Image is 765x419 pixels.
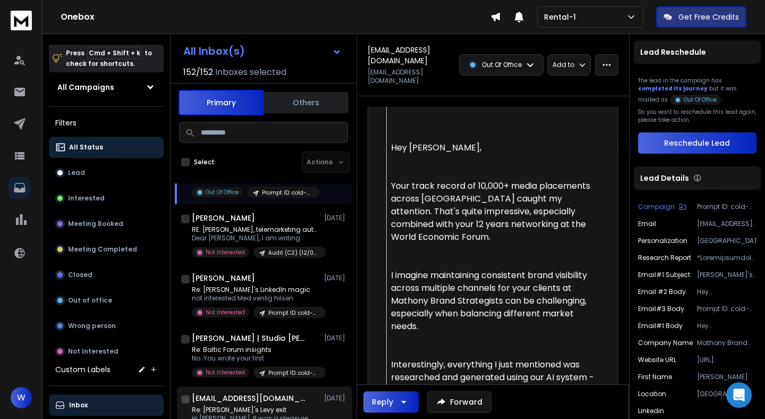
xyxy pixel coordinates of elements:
[697,271,756,279] p: [PERSON_NAME]'s media influence
[697,203,756,211] p: Prompt ID: cold-ai-reply-b6 (cold outreach) (11/08)
[697,390,756,398] p: [GEOGRAPHIC_DATA], [GEOGRAPHIC_DATA]
[638,390,666,398] p: location
[678,12,739,22] p: Get Free Credits
[368,68,453,85] p: [EMAIL_ADDRESS][DOMAIN_NAME]
[697,254,756,262] p: *Loremipsumdolor*<si>0. Ametconsect: Adipisc Elitsed Doeiusm't incididuntu labor etdolore ma aliq...
[206,248,245,256] p: Not Interested
[726,382,752,408] div: Open Intercom Messenger
[638,132,756,154] button: Reschedule Lead
[61,11,490,23] h1: Onebox
[372,397,393,407] div: Reply
[638,407,664,415] p: linkedin
[638,254,691,262] p: Research Report
[192,234,319,242] p: Dear [PERSON_NAME], I am writing
[638,85,708,93] span: completed its journey
[49,264,164,286] button: Closed
[11,387,32,408] button: W
[87,47,142,59] span: Cmd + Shift + k
[697,237,756,245] p: [GEOGRAPHIC_DATA]
[697,322,756,330] p: Hey [PERSON_NAME],<br><br>Your track record of 10,000+ media placements across [GEOGRAPHIC_DATA] ...
[192,294,319,303] p: not interested Med venlig hilsen
[192,346,319,354] p: Re: Baltic Forum insights
[49,188,164,209] button: Interested
[268,309,319,317] p: Prompt ID: cold-ai-reply-b5 (cold outreach) (11/08)
[638,271,690,279] p: Email#1 Subject
[183,66,213,79] span: 152 / 152
[68,220,123,228] p: Meeting Booked
[638,356,676,364] p: Website URL
[656,6,746,28] button: Get Free Credits
[363,391,419,413] button: Reply
[324,394,348,403] p: [DATE]
[49,115,164,130] h3: Filters
[68,296,112,305] p: Out of office
[49,239,164,260] button: Meeting Completed
[268,369,319,377] p: Prompt ID: cold-ai-reply-b7 (cold outreach) (11/08)
[55,364,110,375] h3: Custom Labels
[206,308,245,316] p: Not Interested
[49,137,164,158] button: All Status
[192,354,319,363] p: No. You wrote your first
[324,274,348,282] p: [DATE]
[68,194,105,203] p: Interested
[192,273,255,283] h1: [PERSON_NAME]
[69,143,103,152] p: All Status
[368,45,453,66] h1: [EMAIL_ADDRESS][DOMAIN_NAME]
[697,356,756,364] p: [URL][DOMAIN_NAME]
[324,334,348,342] p: [DATE]
[697,373,756,381] p: [PERSON_NAME]
[638,373,672,381] p: First Name
[178,90,263,115] button: Primary
[544,12,580,22] p: Rental-1
[638,305,684,313] p: Email#3 Body
[552,61,574,69] p: Add to
[192,406,314,414] p: Re: [PERSON_NAME]'s Levy exit
[69,401,88,409] p: Inbox
[697,305,756,313] p: Prompt ID: cold-ai-reply-b6 (cold outreach)
[482,61,522,69] p: Out Of Office
[638,288,686,296] p: Email #2 Body
[262,189,313,197] p: Prompt ID: cold-ai-reply-b6 (cold outreach) (11/08)
[49,162,164,183] button: Lead
[638,203,675,211] p: Campaign
[11,11,32,30] img: logo
[268,249,319,257] p: Audit (C2) (12/08)
[183,46,245,56] h1: All Inbox(s)
[638,237,687,245] p: Personalization
[68,322,116,330] p: Wrong person
[638,339,693,347] p: Company Name
[192,225,319,234] p: RE: [PERSON_NAME], telemarketing automation?
[49,395,164,416] button: Inbox
[49,290,164,311] button: Out of office
[206,368,245,376] p: Not Interested
[49,77,164,98] button: All Campaigns
[175,40,350,62] button: All Inbox(s)
[684,96,717,104] p: Out Of Office
[638,108,756,124] p: Do you want to reschedule this lead again, please take action.
[192,393,309,404] h1: [EMAIL_ADDRESS][DOMAIN_NAME]
[640,47,706,57] p: Lead Reschedule
[324,214,348,222] p: [DATE]
[697,288,756,296] p: Hey [PERSON_NAME],<br><br>Just following up 🙂<br><br>We use this AI system not only to send perso...
[263,91,348,114] button: Others
[49,315,164,337] button: Wrong person
[640,173,689,183] p: Lead Details
[49,213,164,234] button: Meeting Booked
[192,333,309,343] h1: [PERSON_NAME] | Studio [PERSON_NAME]
[68,245,137,254] p: Meeting Completed
[697,339,756,347] p: Mathony Brand Strategists
[192,286,319,294] p: Re: [PERSON_NAME]'s LinkedIn magic
[194,158,215,166] label: Select
[66,48,152,69] p: Press to check for shortcuts.
[57,82,114,93] h1: All Campaigns
[68,347,118,356] p: Not Interested
[192,213,255,223] h1: [PERSON_NAME]
[697,220,756,228] p: [EMAIL_ADDRESS][DOMAIN_NAME]
[68,169,85,177] p: Lead
[49,341,164,362] button: Not Interested
[638,322,683,330] p: Email#1 Body
[206,188,239,196] p: Out Of Office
